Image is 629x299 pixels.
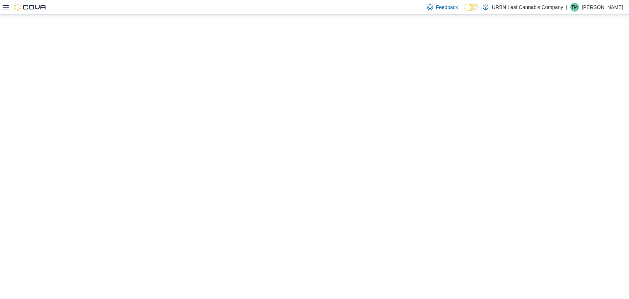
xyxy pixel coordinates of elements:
[492,3,563,12] p: URBN Leaf Cannabis Company
[566,3,567,12] p: |
[571,3,577,12] span: TM
[436,4,458,11] span: Feedback
[14,4,47,11] img: Cova
[464,4,479,11] input: Dark Mode
[582,3,623,12] p: [PERSON_NAME]
[570,3,579,12] div: Tess McGee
